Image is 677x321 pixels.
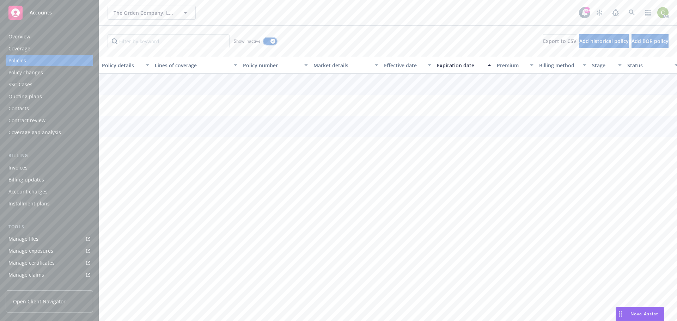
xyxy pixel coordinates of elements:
a: Manage claims [6,269,93,280]
button: Add historical policy [579,34,629,48]
div: Policy details [102,62,141,69]
div: Invoices [8,162,28,173]
div: Manage claims [8,269,44,280]
button: Stage [589,57,624,74]
div: Manage certificates [8,257,55,268]
div: Manage BORs [8,281,42,292]
div: Manage files [8,233,38,245]
button: Policy details [99,57,152,74]
div: Policy number [243,62,300,69]
div: Market details [313,62,371,69]
span: Nova Assist [630,311,658,317]
a: Contract review [6,115,93,126]
div: Coverage gap analysis [8,127,61,138]
span: Add historical policy [579,38,629,44]
button: Billing method [536,57,589,74]
button: Export to CSV [543,34,577,48]
span: Show inactive [234,38,261,44]
a: Manage BORs [6,281,93,292]
span: Export to CSV [543,38,577,44]
a: Switch app [641,6,655,20]
a: Quoting plans [6,91,93,102]
div: 99+ [584,7,590,13]
a: Policy changes [6,67,93,78]
button: Policy number [240,57,311,74]
a: Accounts [6,3,93,23]
div: Drag to move [616,307,625,321]
a: Policies [6,55,93,66]
a: Account charges [6,186,93,197]
a: Report a Bug [609,6,623,20]
div: Premium [497,62,526,69]
div: Tools [6,223,93,230]
div: Billing updates [8,174,44,185]
span: The Orden Company, LLC [114,9,175,17]
div: Installment plans [8,198,50,209]
a: Billing updates [6,174,93,185]
a: Contacts [6,103,93,114]
a: Installment plans [6,198,93,209]
div: Expiration date [437,62,483,69]
a: Coverage [6,43,93,54]
button: Lines of coverage [152,57,240,74]
a: Overview [6,31,93,42]
a: Manage certificates [6,257,93,268]
a: Invoices [6,162,93,173]
div: Stage [592,62,614,69]
a: SSC Cases [6,79,93,90]
div: Effective date [384,62,423,69]
div: Policies [8,55,26,66]
div: Account charges [8,186,48,197]
button: Market details [311,57,381,74]
button: Effective date [381,57,434,74]
div: Manage exposures [8,245,53,257]
a: Coverage gap analysis [6,127,93,138]
span: Open Client Navigator [13,298,66,305]
div: Policy changes [8,67,43,78]
button: Expiration date [434,57,494,74]
a: Search [625,6,639,20]
div: Lines of coverage [155,62,230,69]
a: Manage files [6,233,93,245]
div: Overview [8,31,30,42]
button: Add BOR policy [632,34,669,48]
img: photo [657,7,669,18]
div: Billing [6,152,93,159]
div: Coverage [8,43,30,54]
div: Contacts [8,103,29,114]
div: Contract review [8,115,45,126]
div: Status [627,62,670,69]
div: Quoting plans [8,91,42,102]
a: Manage exposures [6,245,93,257]
button: Premium [494,57,536,74]
input: Filter by keyword... [108,34,230,48]
div: Billing method [539,62,579,69]
button: The Orden Company, LLC [108,6,196,20]
a: Stop snowing [592,6,606,20]
span: Add BOR policy [632,38,669,44]
div: SSC Cases [8,79,32,90]
span: Accounts [30,10,52,16]
button: Nova Assist [616,307,664,321]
